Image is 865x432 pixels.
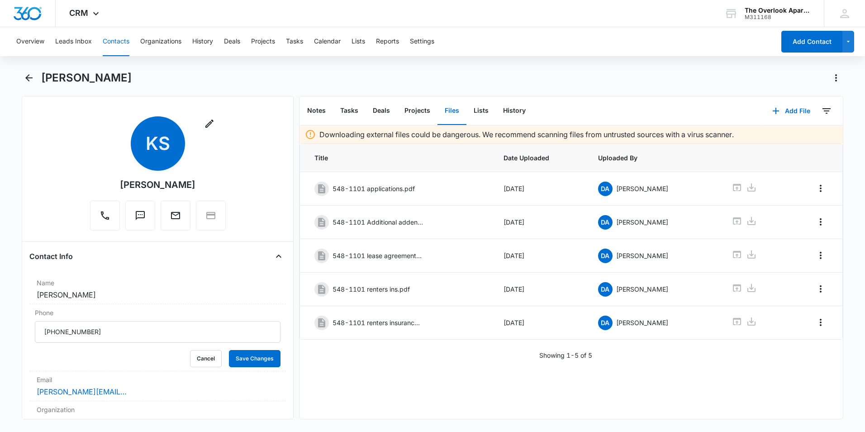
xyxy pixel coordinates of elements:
a: [PERSON_NAME][EMAIL_ADDRESS][DOMAIN_NAME] [37,386,127,397]
p: 548-1101 renters insurance.pdf [333,318,423,327]
label: Name [37,278,279,288]
p: [PERSON_NAME] [616,184,668,193]
a: Text [125,215,155,222]
td: [DATE] [493,206,587,239]
div: account name [745,7,811,14]
span: CRM [69,8,88,18]
p: Downloading external files could be dangerous. We recommend scanning files from untrusted sources... [319,129,734,140]
h1: [PERSON_NAME] [41,71,132,85]
button: Email [161,201,190,230]
label: Email [37,375,279,384]
button: Leads Inbox [55,27,92,56]
button: Overflow Menu [813,315,828,330]
button: History [496,97,533,125]
span: Uploaded By [598,153,710,163]
button: Tasks [286,27,303,56]
button: Notes [300,97,333,125]
button: Text [125,201,155,230]
p: Showing 1-5 of 5 [539,350,592,360]
span: DA [598,249,613,263]
button: Filters [819,104,834,118]
div: Email[PERSON_NAME][EMAIL_ADDRESS][DOMAIN_NAME] [29,371,286,401]
span: KS [131,116,185,171]
button: Call [90,201,120,230]
td: [DATE] [493,273,587,306]
div: account id [745,14,811,20]
p: 548-1101 renters ins.pdf [333,284,410,294]
input: Phone [35,321,280,343]
p: 548-1101 Additional addendumns.pdf [333,217,423,227]
button: Actions [829,71,843,85]
label: Phone [35,308,280,317]
button: Settings [410,27,434,56]
div: [PERSON_NAME] [120,178,195,192]
button: Deals [224,27,240,56]
button: Projects [251,27,275,56]
span: DA [598,215,613,230]
button: Overflow Menu [813,215,828,229]
label: Organization [37,405,279,414]
p: [PERSON_NAME] [616,251,668,260]
div: Name[PERSON_NAME] [29,274,286,304]
p: [PERSON_NAME] [616,217,668,227]
span: DA [598,316,613,330]
p: [PERSON_NAME] [616,284,668,294]
button: Overview [16,27,44,56]
p: 548-1101 lease agreement.pdf [333,251,423,260]
button: Close [271,249,286,264]
dd: [PERSON_NAME] [37,289,279,300]
button: Overflow Menu [813,181,828,196]
button: Calendar [314,27,341,56]
h4: Contact Info [29,251,73,262]
td: [DATE] [493,306,587,340]
button: Overflow Menu [813,282,828,296]
button: Files [437,97,466,125]
dd: --- [37,416,279,427]
a: Call [90,215,120,222]
button: Add Contact [781,31,842,53]
td: [DATE] [493,239,587,273]
p: [PERSON_NAME] [616,318,668,327]
button: Back [22,71,36,85]
span: DA [598,182,613,196]
span: DA [598,282,613,297]
button: Lists [466,97,496,125]
button: Reports [376,27,399,56]
button: Lists [352,27,365,56]
td: [DATE] [493,172,587,206]
button: Contacts [103,27,129,56]
button: Projects [397,97,437,125]
button: Deals [366,97,397,125]
button: Tasks [333,97,366,125]
a: Email [161,215,190,222]
span: Title [314,153,482,163]
div: Organization--- [29,401,286,431]
button: Overflow Menu [813,248,828,263]
button: Save Changes [229,350,280,367]
span: Date Uploaded [504,153,576,163]
button: Add File [763,100,819,122]
button: History [192,27,213,56]
button: Cancel [190,350,222,367]
button: Organizations [140,27,181,56]
p: 548-1101 applications.pdf [333,184,415,193]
